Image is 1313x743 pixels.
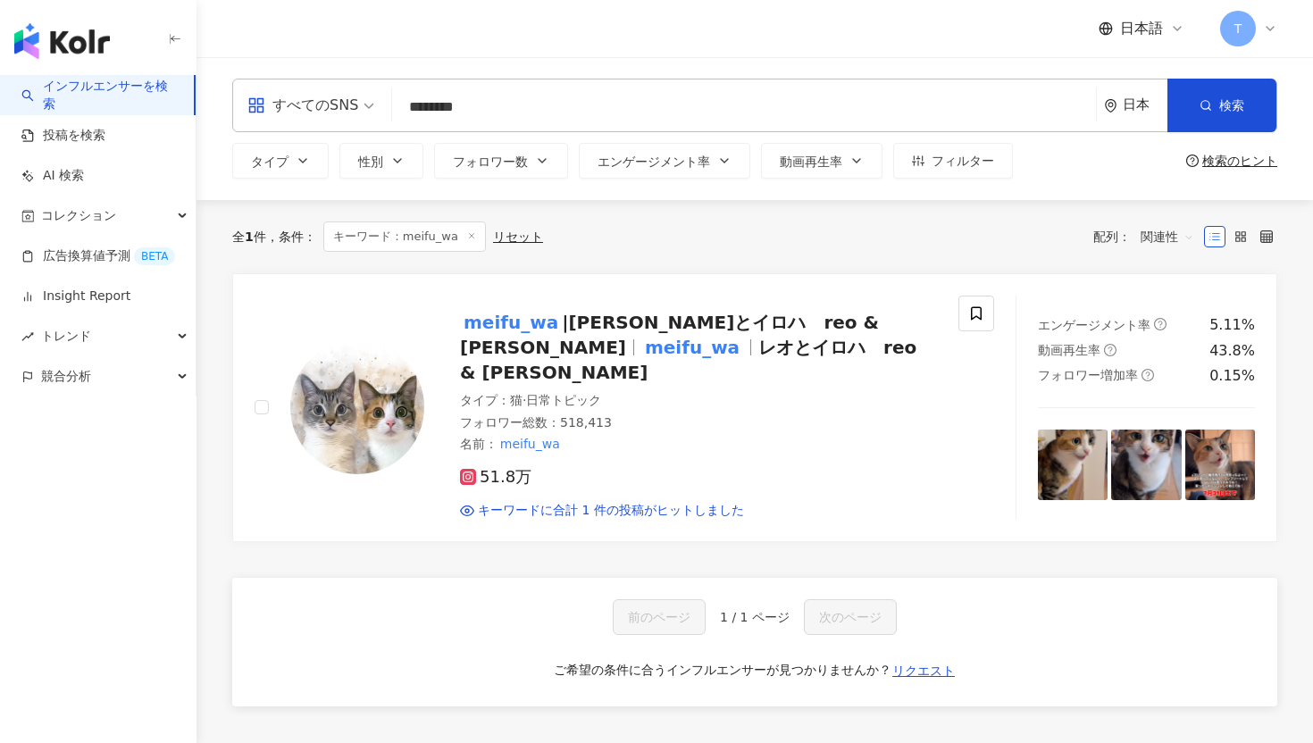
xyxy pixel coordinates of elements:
[14,23,110,59] img: logo
[1209,366,1255,386] div: 0.15%
[554,662,891,680] div: ご希望の条件に合うインフルエンサーが見つかりませんか？
[21,288,130,305] a: Insight Report
[1185,430,1255,499] img: post-image
[21,330,34,343] span: rise
[804,599,897,635] button: 次のページ
[1038,318,1150,332] span: エンゲージメント率
[290,340,424,474] img: KOL Avatar
[1154,318,1167,330] span: question-circle
[232,143,329,179] button: タイプ
[41,196,116,236] span: コレクション
[641,333,743,362] mark: meifu_wa
[232,230,266,244] div: 全 件
[460,308,562,337] mark: meifu_wa
[761,143,882,179] button: 動画再生率
[21,167,84,185] a: AI 検索
[598,154,710,169] span: エンゲージメント率
[21,78,180,113] a: searchインフルエンサーを検索
[453,154,528,169] span: フォロワー数
[41,356,91,397] span: 競合分析
[720,610,790,624] span: 1 / 1 ページ
[266,230,316,244] span: 条件 ：
[932,154,994,168] span: フィルター
[891,656,956,685] button: リクエスト
[1219,98,1244,113] span: 検索
[1202,154,1277,168] div: 検索のヒント
[493,230,543,244] div: リセット
[245,230,254,244] span: 1
[1104,99,1117,113] span: environment
[1104,344,1116,356] span: question-circle
[523,393,526,407] span: ·
[460,468,531,487] span: 51.8万
[1209,341,1255,361] div: 43.8%
[1038,368,1138,382] span: フォロワー増加率
[1038,343,1100,357] span: 動画再生率
[526,393,601,407] span: 日常トピック
[579,143,750,179] button: エンゲージメント率
[1111,430,1181,499] img: post-image
[460,502,744,520] a: キーワードに合計 1 件の投稿がヒットしました
[893,143,1013,179] button: フィルター
[358,154,383,169] span: 性別
[460,312,879,358] span: |[PERSON_NAME]とイロハ reo & [PERSON_NAME]
[478,502,744,520] span: キーワードに合計 1 件の投稿がヒットしました
[510,393,523,407] span: 猫
[1123,97,1167,113] div: 日本
[1093,222,1204,251] div: 配列：
[339,143,423,179] button: 性別
[1167,79,1276,132] button: 検索
[247,96,265,114] span: appstore
[1234,19,1242,38] span: T
[613,599,706,635] button: 前のページ
[1186,154,1199,167] span: question-circle
[247,91,358,120] div: すべてのSNS
[232,273,1277,542] a: KOL Avatarmeifu_wa|[PERSON_NAME]とイロハ reo & [PERSON_NAME]meifu_waレオとイロハ reo & [PERSON_NAME]タイプ：猫·日...
[251,154,289,169] span: タイプ
[1120,19,1163,38] span: 日本語
[780,154,842,169] span: 動画再生率
[21,247,175,265] a: 広告換算値予測BETA
[1142,369,1154,381] span: question-circle
[460,392,937,410] div: タイプ ：
[498,434,563,454] mark: meifu_wa
[892,664,955,678] span: リクエスト
[460,414,937,432] div: フォロワー総数 ： 518,413
[323,221,486,252] span: キーワード：meifu_wa
[1038,430,1108,499] img: post-image
[41,316,91,356] span: トレンド
[1209,315,1255,335] div: 5.11%
[460,434,563,454] span: 名前 ：
[21,127,105,145] a: 投稿を検索
[1141,222,1194,251] span: 関連性
[434,143,568,179] button: フォロワー数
